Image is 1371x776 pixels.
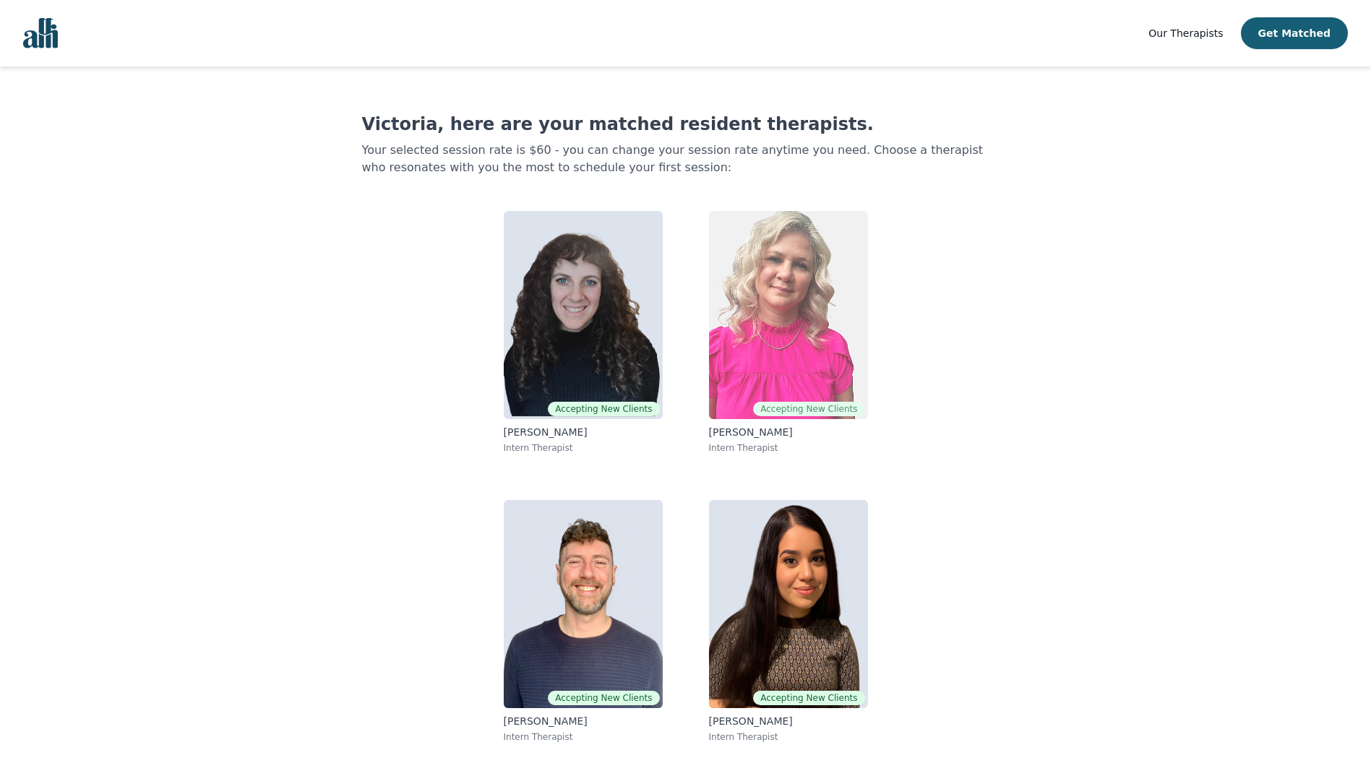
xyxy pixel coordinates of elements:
a: Our Therapists [1148,25,1223,42]
p: Intern Therapist [504,731,663,743]
span: Accepting New Clients [548,691,659,705]
p: Your selected session rate is $60 - you can change your session rate anytime you need. Choose a t... [362,142,1010,176]
span: Accepting New Clients [548,402,659,416]
img: Shira Blake [504,211,663,419]
img: Heala Maudoodi [709,500,868,708]
span: Accepting New Clients [753,402,864,416]
p: [PERSON_NAME] [709,714,868,728]
p: [PERSON_NAME] [504,425,663,439]
p: Intern Therapist [709,731,868,743]
a: Melissa StutleyAccepting New Clients[PERSON_NAME]Intern Therapist [697,199,880,465]
a: Ryan DavisAccepting New Clients[PERSON_NAME]Intern Therapist [492,488,674,754]
p: Intern Therapist [709,442,868,454]
p: [PERSON_NAME] [709,425,868,439]
button: Get Matched [1241,17,1348,49]
p: Intern Therapist [504,442,663,454]
span: Accepting New Clients [753,691,864,705]
a: Shira BlakeAccepting New Clients[PERSON_NAME]Intern Therapist [492,199,674,465]
img: Ryan Davis [504,500,663,708]
p: [PERSON_NAME] [504,714,663,728]
a: Heala MaudoodiAccepting New Clients[PERSON_NAME]Intern Therapist [697,488,880,754]
img: Melissa Stutley [709,211,868,419]
img: alli logo [23,18,58,48]
h1: Victoria, here are your matched resident therapists. [362,113,1010,136]
span: Our Therapists [1148,27,1223,39]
